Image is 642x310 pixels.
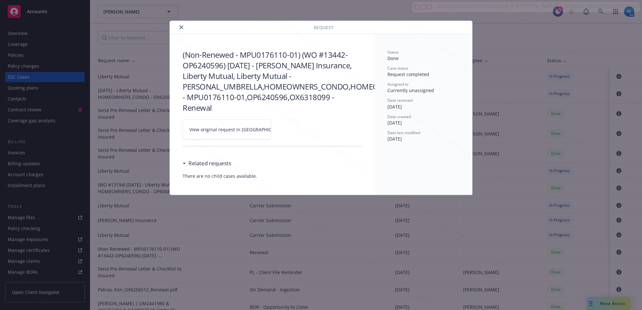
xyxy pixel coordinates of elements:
[314,24,334,31] span: Request
[183,119,271,140] a: View original request in [GEOGRAPHIC_DATA]
[387,82,408,87] span: Assigned to
[387,65,408,71] span: Case status
[387,71,429,77] span: Request completed
[387,104,402,110] span: [DATE]
[178,23,185,31] button: close
[183,159,231,168] div: Related requests
[387,114,411,119] span: Date created
[183,173,362,179] span: There are no child cases available.
[387,120,402,126] span: [DATE]
[387,136,402,142] span: [DATE]
[387,130,420,135] span: Date last modified
[183,49,362,113] h3: (Non-Renewed - MPU0176110-01) (WO #13442-OP6240596) [DATE] - [PERSON_NAME] Insurance, Liberty Mut...
[387,49,399,55] span: Status
[387,55,399,61] span: Done
[188,159,231,168] h3: Related requests
[387,98,412,103] span: Date received
[387,87,434,93] span: Currently unassigned
[189,126,287,133] span: View original request in [GEOGRAPHIC_DATA]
